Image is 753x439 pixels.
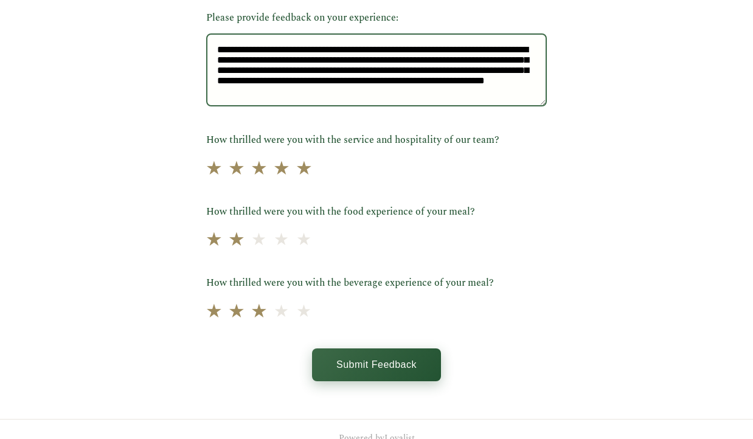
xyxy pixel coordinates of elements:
span: ★ [251,154,268,184]
span: ★ [206,226,223,255]
button: Submit Feedback [312,348,441,381]
label: How thrilled were you with the beverage experience of your meal? [206,275,547,291]
span: ★ [251,297,268,327]
span: ★ [228,297,245,327]
span: ★ [296,299,311,326]
span: ★ [273,154,290,184]
span: ★ [296,227,311,254]
span: ★ [206,154,223,184]
label: How thrilled were you with the food experience of your meal? [206,204,547,220]
span: ★ [274,227,289,254]
span: ★ [251,227,266,254]
label: How thrilled were you with the service and hospitality of our team? [206,133,547,148]
span: ★ [296,154,313,184]
span: ★ [228,154,245,184]
span: ★ [228,226,245,255]
label: Please provide feedback on your experience: [206,10,547,26]
span: ★ [274,299,289,326]
span: ★ [206,297,223,327]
